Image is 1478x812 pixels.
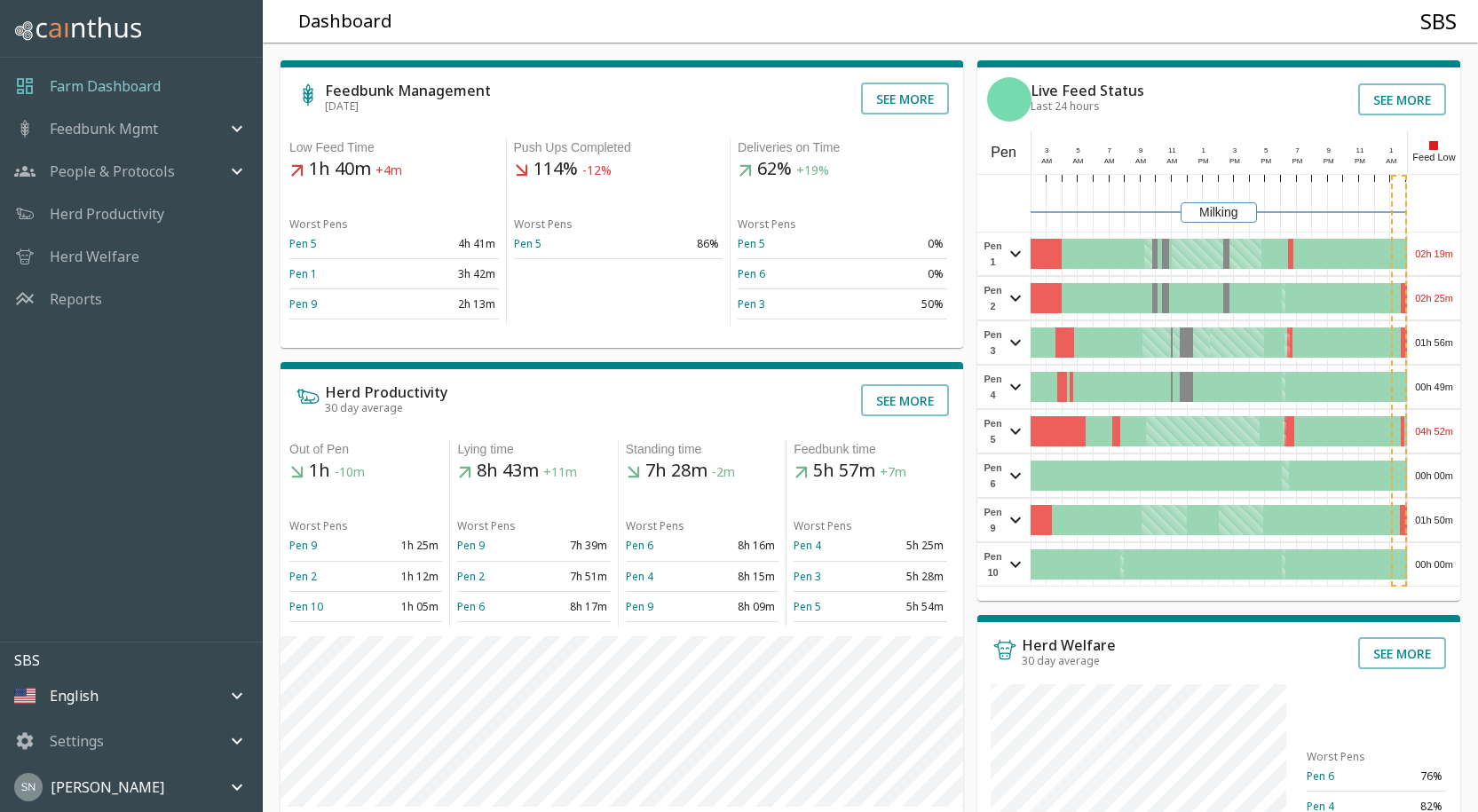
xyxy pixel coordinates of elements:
[1408,233,1460,275] div: 02h 19m
[366,591,442,621] td: 1h 05m
[794,518,852,533] span: Worst Pens
[982,371,1005,403] span: Pen 4
[514,157,723,182] h5: 114%
[50,246,139,267] a: Herd Welfare
[738,296,765,311] a: Pen 3
[870,591,946,621] td: 5h 54m
[514,236,541,251] a: Pen 5
[861,83,949,114] button: See more
[626,459,779,484] h5: 7h 28m
[712,464,735,481] span: -2m
[794,569,821,584] a: Pen 3
[626,518,684,533] span: Worst Pens
[289,440,442,459] div: Out of Pen
[977,131,1031,174] div: Pen
[1022,638,1116,652] h6: Herd Welfare
[1229,157,1240,165] span: PM
[1031,83,1144,98] h6: Live Feed Status
[738,157,947,182] h5: 62%
[1358,83,1446,115] button: See more
[457,538,485,553] a: Pen 9
[982,415,1005,447] span: Pen 5
[982,548,1005,580] span: Pen 10
[794,538,821,553] a: Pen 4
[50,203,164,225] p: Herd Productivity
[794,440,946,459] div: Feedbunk time
[796,162,829,179] span: +19%
[1408,499,1460,541] div: 01h 50m
[50,288,102,310] a: Reports
[702,591,779,621] td: 8h 09m
[514,138,723,157] div: Push Ups Completed
[1166,157,1177,165] span: AM
[457,440,610,459] div: Lying time
[842,289,947,319] td: 50%
[289,459,442,484] h5: 1h
[289,599,323,614] a: Pen 10
[842,229,947,259] td: 0%
[738,138,947,157] div: Deliveries on Time
[394,289,499,319] td: 2h 13m
[738,266,765,281] a: Pen 6
[842,259,947,289] td: 0%
[457,569,485,584] a: Pen 2
[1408,543,1460,586] div: 00h 00m
[1408,277,1460,319] div: 02h 25m
[289,569,317,584] a: Pen 2
[289,217,348,232] span: Worst Pens
[982,327,1005,359] span: Pen 3
[794,459,946,484] h5: 5h 57m
[289,538,317,553] a: Pen 9
[870,561,946,591] td: 5h 28m
[1408,410,1460,453] div: 04h 52m
[702,561,779,591] td: 8h 15m
[375,162,402,179] span: +4m
[1041,157,1052,165] span: AM
[514,217,573,232] span: Worst Pens
[14,773,43,801] img: 45cffdf61066f8072b93f09263145446
[626,569,653,584] a: Pen 4
[394,229,499,259] td: 4h 41m
[534,531,611,561] td: 7h 39m
[1196,146,1212,156] div: 1
[794,599,821,614] a: Pen 5
[1292,157,1302,165] span: PM
[1407,131,1460,174] div: Feed Low
[1377,761,1446,792] td: 76%
[50,75,161,97] a: Farm Dashboard
[626,440,779,459] div: Standing time
[289,157,499,182] h5: 1h 40m
[534,591,611,621] td: 8h 17m
[1165,146,1181,156] div: 11
[50,118,158,139] p: Feedbunk Mgmt
[1039,146,1055,156] div: 3
[1258,146,1274,156] div: 5
[325,385,447,399] h6: Herd Productivity
[325,83,491,98] h6: Feedbunk Management
[702,531,779,561] td: 8h 16m
[738,236,765,251] a: Pen 5
[880,464,906,481] span: +7m
[543,464,577,481] span: +11m
[870,531,946,561] td: 5h 25m
[457,599,485,614] a: Pen 6
[1386,157,1396,165] span: AM
[335,464,365,481] span: -10m
[626,599,653,614] a: Pen 9
[1135,157,1146,165] span: AM
[1290,146,1306,156] div: 7
[50,685,99,706] p: English
[1307,749,1365,764] span: Worst Pens
[1384,146,1400,156] div: 1
[1324,157,1334,165] span: PM
[1133,146,1149,156] div: 9
[1408,321,1460,364] div: 01h 56m
[366,561,442,591] td: 1h 12m
[982,460,1005,492] span: Pen 6
[298,10,392,34] h5: Dashboard
[982,282,1005,314] span: Pen 2
[861,384,949,416] button: See more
